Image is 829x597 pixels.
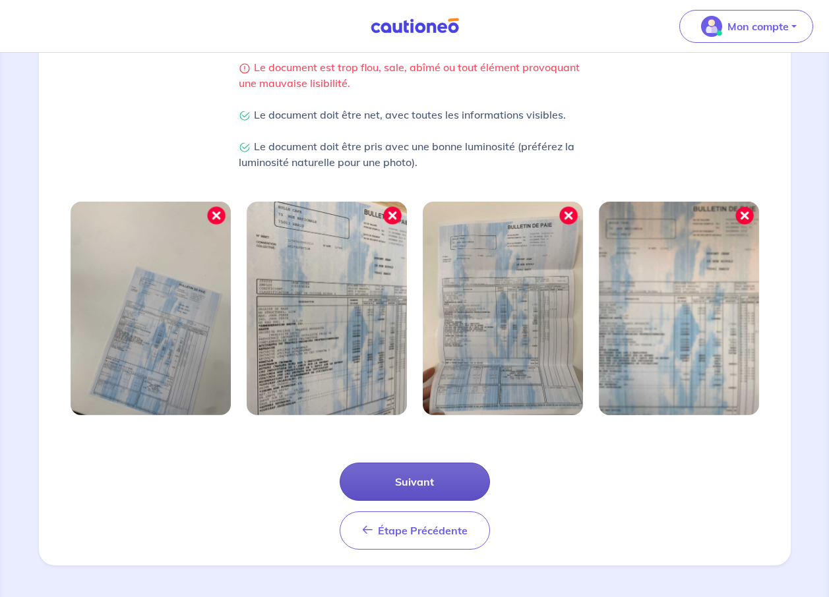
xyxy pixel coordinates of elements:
[239,142,251,154] img: Check
[239,59,591,91] p: Le document est trop flou, sale, abîmé ou tout élément provoquant une mauvaise lisibilité.
[701,16,722,37] img: illu_account_valid_menu.svg
[679,10,813,43] button: illu_account_valid_menu.svgMon compte
[365,18,464,34] img: Cautioneo
[423,202,583,415] img: Image mal cadrée 3
[378,524,468,537] span: Étape Précédente
[247,202,407,415] img: Image mal cadrée 2
[71,202,231,415] img: Image mal cadrée 1
[239,63,251,74] img: Warning
[340,463,490,501] button: Suivant
[599,202,759,415] img: Image mal cadrée 4
[340,511,490,550] button: Étape Précédente
[239,107,591,170] p: Le document doit être net, avec toutes les informations visibles. Le document doit être pris avec...
[239,110,251,122] img: Check
[727,18,789,34] p: Mon compte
